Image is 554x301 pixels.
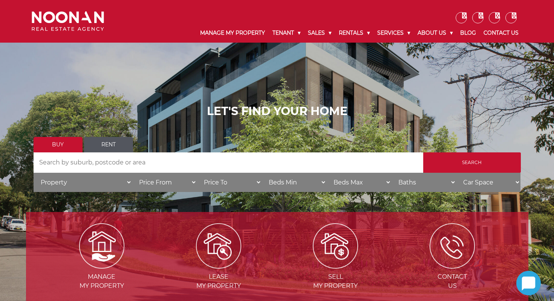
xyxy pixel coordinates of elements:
a: Buy [34,137,83,152]
h1: LET'S FIND YOUR HOME [34,104,521,118]
a: About Us [414,23,456,43]
span: Sell my Property [278,272,393,290]
a: ContactUs [395,242,510,289]
img: Noonan Real Estate Agency [32,11,104,31]
a: Tenant [269,23,304,43]
a: Rentals [335,23,373,43]
img: Lease my property [196,223,241,269]
input: Search by suburb, postcode or area [34,152,423,173]
a: Rent [84,137,133,152]
img: Sell my property [313,223,358,269]
a: Manage My Property [196,23,269,43]
a: Managemy Property [44,242,159,289]
img: Manage my Property [79,223,124,269]
span: Lease my Property [161,272,276,290]
img: ICONS [430,223,475,269]
a: Sellmy Property [278,242,393,289]
a: Services [373,23,414,43]
span: Contact Us [395,272,510,290]
span: Manage my Property [44,272,159,290]
a: Sales [304,23,335,43]
a: Blog [456,23,480,43]
input: Search [423,152,521,173]
a: Contact Us [480,23,522,43]
a: Leasemy Property [161,242,276,289]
